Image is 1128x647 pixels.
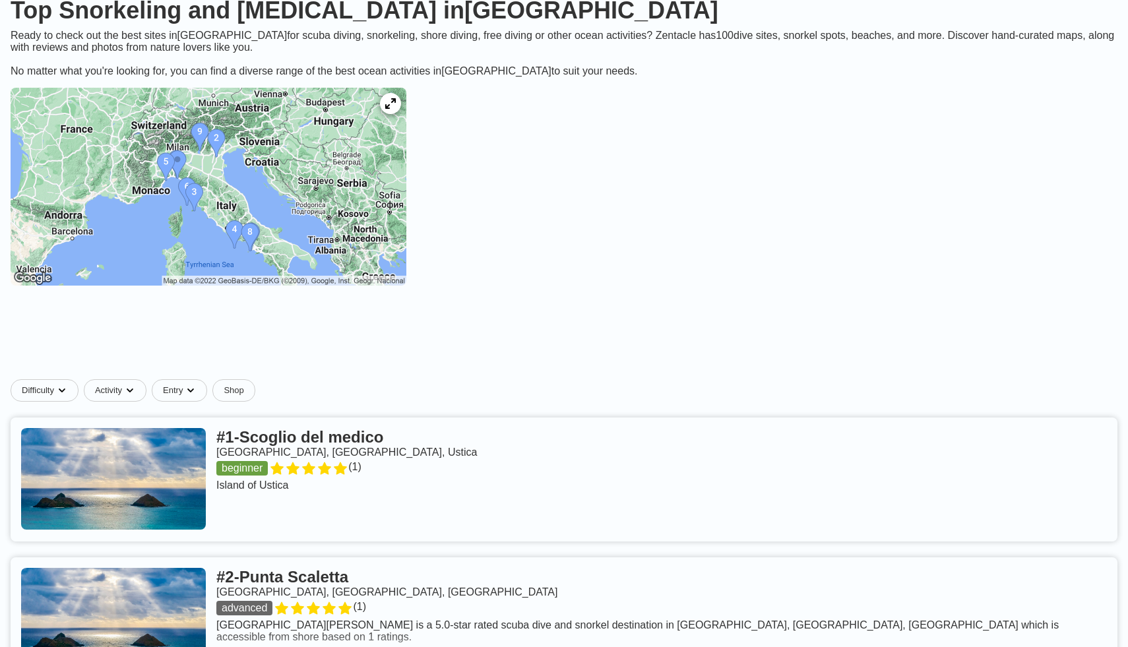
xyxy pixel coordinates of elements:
button: Difficultydropdown caret [11,379,84,402]
img: dropdown caret [185,385,196,396]
button: Activitydropdown caret [84,379,152,402]
span: Entry [163,385,183,396]
a: Shop [212,379,255,402]
img: dropdown caret [57,385,67,396]
img: dropdown caret [125,385,135,396]
span: Difficulty [22,385,54,396]
span: Activity [95,385,122,396]
button: Entrydropdown caret [152,379,212,402]
img: Italy dive site map [11,88,406,286]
